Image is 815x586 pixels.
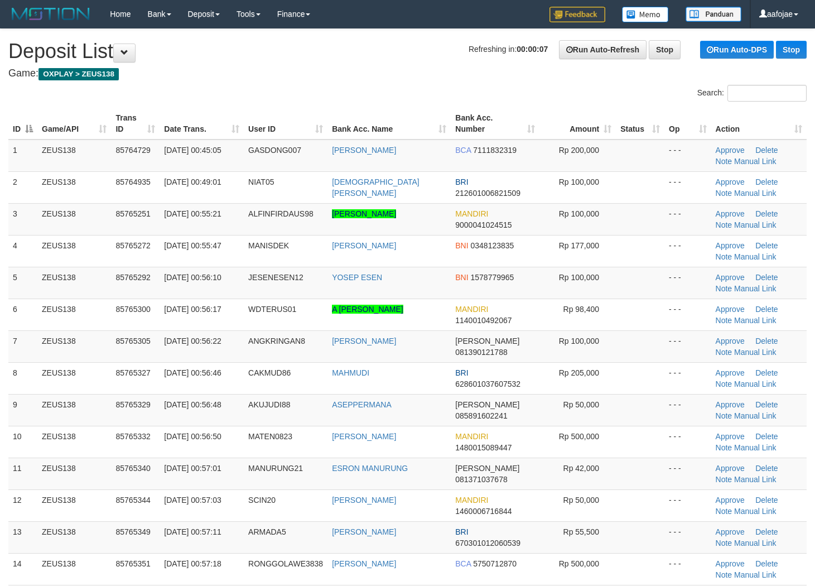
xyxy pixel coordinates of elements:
a: Note [716,189,732,198]
th: Op: activate to sort column ascending [664,108,711,140]
td: - - - [664,299,711,330]
h4: Game: [8,68,807,79]
span: Refreshing in: [469,45,548,54]
img: panduan.png [686,7,741,22]
td: ZEUS138 [37,489,111,521]
a: Manual Link [734,284,777,293]
a: Delete [755,400,778,409]
a: Approve [716,177,745,186]
td: 8 [8,362,37,394]
th: Date Trans.: activate to sort column ascending [160,108,244,140]
td: 1 [8,140,37,172]
span: Copy 212601006821509 to clipboard [455,189,520,198]
span: ARMADA5 [248,527,286,536]
a: Manual Link [734,157,777,166]
th: Status: activate to sort column ascending [616,108,664,140]
span: Rp 100,000 [559,337,599,345]
span: [DATE] 00:56:48 [164,400,221,409]
span: [DATE] 00:56:10 [164,273,221,282]
td: ZEUS138 [37,362,111,394]
span: [DATE] 00:56:46 [164,368,221,377]
span: Copy 1480015089447 to clipboard [455,443,512,452]
a: [PERSON_NAME] [332,527,396,536]
a: Note [716,539,732,547]
td: ZEUS138 [37,553,111,585]
a: Approve [716,146,745,155]
span: Rp 50,000 [563,400,600,409]
span: GASDONG007 [248,146,301,155]
a: Approve [716,464,745,473]
a: Delete [755,527,778,536]
span: 85765332 [115,432,150,441]
span: BNI [455,241,468,250]
td: - - - [664,267,711,299]
td: ZEUS138 [37,235,111,267]
a: Note [716,570,732,579]
td: - - - [664,489,711,521]
a: Note [716,284,732,293]
td: 2 [8,171,37,203]
a: Manual Link [734,252,777,261]
a: Delete [755,209,778,218]
span: [DATE] 00:49:01 [164,177,221,186]
a: Note [716,316,732,325]
a: Manual Link [734,570,777,579]
td: - - - [664,521,711,553]
span: Rp 177,000 [559,241,599,250]
span: Copy 081390121788 to clipboard [455,348,507,357]
span: [DATE] 00:57:01 [164,464,221,473]
td: 10 [8,426,37,458]
td: ZEUS138 [37,267,111,299]
span: [PERSON_NAME] [455,464,519,473]
span: Rp 100,000 [559,273,599,282]
a: Approve [716,527,745,536]
a: [DEMOGRAPHIC_DATA][PERSON_NAME] [332,177,419,198]
a: Manual Link [734,189,777,198]
td: 4 [8,235,37,267]
span: CAKMUD86 [248,368,291,377]
span: Copy 1578779965 to clipboard [471,273,514,282]
span: MANURUNG21 [248,464,303,473]
a: Delete [755,559,778,568]
span: Rp 100,000 [559,177,599,186]
span: 85765251 [115,209,150,218]
a: Note [716,348,732,357]
span: MANDIRI [455,432,488,441]
td: - - - [664,426,711,458]
a: Approve [716,209,745,218]
a: Run Auto-DPS [700,41,774,59]
span: 85765329 [115,400,150,409]
span: Rp 42,000 [563,464,600,473]
span: Copy 085891602241 to clipboard [455,411,507,420]
img: Button%20Memo.svg [622,7,669,22]
img: MOTION_logo.png [8,6,93,22]
a: Note [716,157,732,166]
span: Rp 205,000 [559,368,599,377]
a: ESRON MANURUNG [332,464,408,473]
td: 13 [8,521,37,553]
span: BRI [455,368,468,377]
span: Rp 98,400 [563,305,600,314]
span: BRI [455,177,468,186]
span: 85765327 [115,368,150,377]
span: [PERSON_NAME] [455,400,519,409]
span: BNI [455,273,468,282]
a: [PERSON_NAME] [332,559,396,568]
span: AKUJUDI88 [248,400,290,409]
td: - - - [664,140,711,172]
span: 85765344 [115,496,150,505]
span: MANDIRI [455,305,488,314]
span: 85764729 [115,146,150,155]
td: - - - [664,458,711,489]
img: Feedback.jpg [549,7,605,22]
td: 9 [8,394,37,426]
span: 85765292 [115,273,150,282]
a: Approve [716,305,745,314]
td: 6 [8,299,37,330]
a: Note [716,475,732,484]
span: ALFINFIRDAUS98 [248,209,314,218]
a: [PERSON_NAME] [332,241,396,250]
h1: Deposit List [8,40,807,63]
span: [DATE] 00:56:17 [164,305,221,314]
span: NIAT05 [248,177,274,186]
